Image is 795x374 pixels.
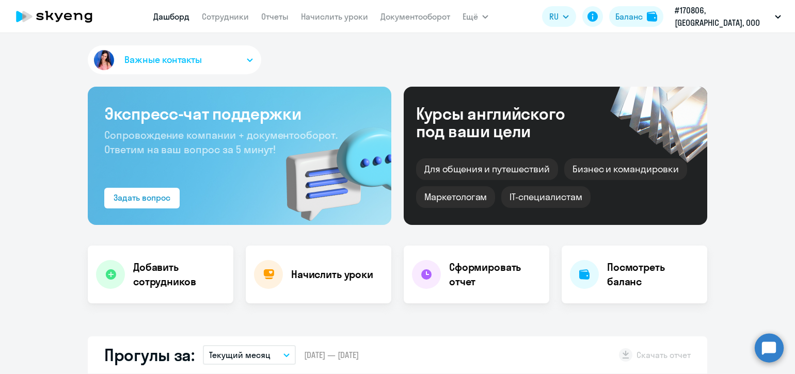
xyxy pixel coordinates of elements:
div: IT-специалистам [501,186,590,208]
img: bg-img [271,109,391,225]
div: Баланс [615,10,643,23]
button: RU [542,6,576,27]
a: Отчеты [261,11,289,22]
button: #170806, [GEOGRAPHIC_DATA], ООО [670,4,786,29]
a: Дашборд [153,11,189,22]
h4: Добавить сотрудников [133,260,225,289]
h4: Начислить уроки [291,267,373,282]
div: Бизнес и командировки [564,158,687,180]
span: Сопровождение компании + документооборот. Ответим на ваш вопрос за 5 минут! [104,128,338,156]
button: Важные контакты [88,45,261,74]
h4: Посмотреть баланс [607,260,699,289]
a: Документооборот [380,11,450,22]
div: Маркетологам [416,186,495,208]
div: Курсы английского под ваши цели [416,105,593,140]
img: balance [647,11,657,22]
a: Начислить уроки [301,11,368,22]
h4: Сформировать отчет [449,260,541,289]
img: avatar [92,48,116,72]
span: Важные контакты [124,53,202,67]
button: Балансbalance [609,6,663,27]
p: #170806, [GEOGRAPHIC_DATA], ООО [675,4,771,29]
p: Текущий месяц [209,349,271,361]
button: Задать вопрос [104,188,180,208]
a: Сотрудники [202,11,249,22]
span: Ещё [463,10,478,23]
span: RU [549,10,559,23]
h2: Прогулы за: [104,345,195,365]
button: Ещё [463,6,488,27]
h3: Экспресс-чат поддержки [104,103,375,124]
div: Для общения и путешествий [416,158,558,180]
span: [DATE] — [DATE] [304,349,359,361]
button: Текущий месяц [203,345,296,365]
div: Задать вопрос [114,191,170,204]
